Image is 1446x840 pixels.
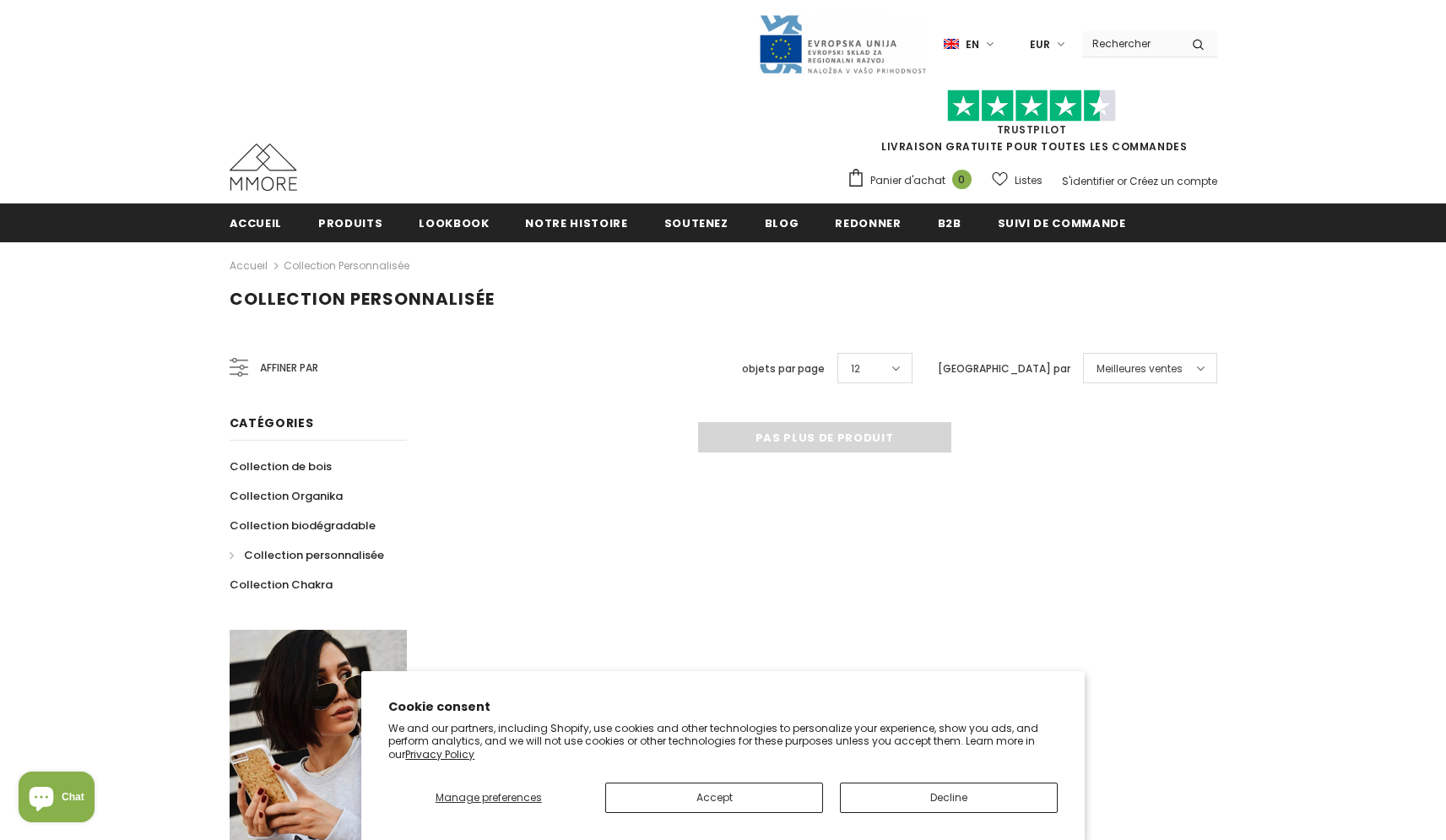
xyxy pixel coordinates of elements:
a: B2B [938,203,961,241]
span: Collection personnalisée [230,287,495,311]
inbox-online-store-chat: Shopify online store chat [14,772,100,826]
a: Privacy Policy [405,747,474,761]
a: Collection personnalisée [230,540,384,570]
a: S'identifier [1062,174,1114,188]
a: Accueil [230,256,268,276]
a: Redonner [835,203,901,241]
a: Notre histoire [525,203,627,241]
span: EUR [1030,36,1050,53]
h2: Cookie consent [388,698,1058,716]
span: Notre histoire [525,215,627,231]
span: B2B [938,215,961,231]
span: Collection Chakra [230,577,333,593]
span: Collection de bois [230,458,332,474]
img: Cas MMORE [230,144,297,191]
a: TrustPilot [997,122,1067,137]
a: soutenez [664,203,728,241]
label: objets par page [742,360,825,377]
span: Lookbook [419,215,489,231]
span: Collection Organika [230,488,343,504]
a: Blog [765,203,799,241]
a: Collection personnalisée [284,258,409,273]
a: Accueil [230,203,283,241]
span: soutenez [664,215,728,231]
span: Listes [1015,172,1043,189]
span: or [1117,174,1127,188]
a: Collection biodégradable [230,511,376,540]
button: Manage preferences [388,783,588,813]
p: We and our partners, including Shopify, use cookies and other technologies to personalize your ex... [388,722,1058,761]
span: 12 [851,360,860,377]
button: Accept [605,783,823,813]
a: Collection Chakra [230,570,333,599]
span: Catégories [230,415,314,431]
a: Javni Razpis [758,36,927,51]
span: Blog [765,215,799,231]
span: en [966,36,979,53]
span: 0 [952,170,972,189]
span: Redonner [835,215,901,231]
span: Collection biodégradable [230,518,376,534]
img: i-lang-1.png [944,37,959,51]
span: Affiner par [260,359,318,377]
a: Suivi de commande [998,203,1126,241]
span: Produits [318,215,382,231]
span: Panier d'achat [870,172,945,189]
label: [GEOGRAPHIC_DATA] par [938,360,1070,377]
a: Lookbook [419,203,489,241]
a: Produits [318,203,382,241]
img: Faites confiance aux étoiles pilotes [947,89,1116,122]
span: Suivi de commande [998,215,1126,231]
img: Javni Razpis [758,14,927,75]
a: Listes [992,165,1043,195]
span: Meilleures ventes [1097,360,1183,377]
span: Collection personnalisée [244,547,384,563]
input: Search Site [1082,31,1179,56]
a: Panier d'achat 0 [847,168,980,193]
button: Decline [840,783,1058,813]
a: Collection de bois [230,452,332,481]
span: LIVRAISON GRATUITE POUR TOUTES LES COMMANDES [847,97,1217,154]
span: Manage preferences [436,790,542,805]
span: Accueil [230,215,283,231]
a: Créez un compte [1129,174,1217,188]
a: Collection Organika [230,481,343,511]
